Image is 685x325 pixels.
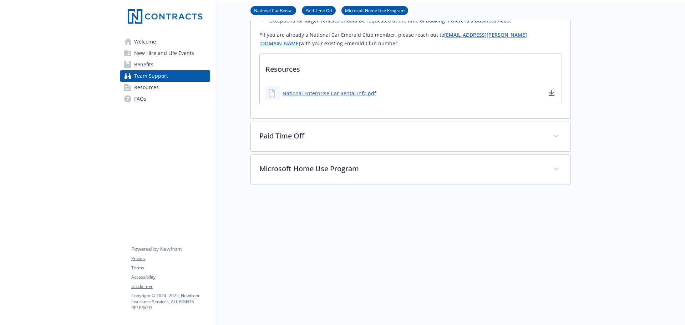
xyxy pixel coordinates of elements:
p: Microsoft Home Use Program [259,163,545,174]
a: Benefits [120,59,210,70]
p: Resources [260,54,562,80]
a: Terms [131,265,210,271]
span: New Hire and Life Events [134,47,194,59]
a: Resources [120,82,210,93]
a: Welcome [120,36,210,47]
a: Team Support [120,70,210,82]
a: Microsoft Home Use Program [341,7,408,14]
a: National Enterprise Car Rental Info.pdf [283,90,376,97]
span: Benefits [134,59,153,70]
div: Microsoft Home Use Program [251,155,570,184]
a: New Hire and Life Events [120,47,210,59]
li: Exceptions for larger vehicles should be requested at the time of booking if there is a business ... [267,16,562,25]
a: National Car Rental [250,7,296,14]
p: *If you are already a National Car Emerald Club member, please reach out to with your existing Em... [259,31,562,48]
a: Accessibility [131,274,210,280]
span: Welcome [134,36,156,47]
span: Resources [134,82,159,93]
a: Paid Time Off [302,7,336,14]
div: Paid Time Off [251,122,570,151]
a: Disclaimer [131,283,210,290]
span: Team Support [134,70,168,82]
a: download document [547,89,556,97]
p: Paid Time Off [259,131,545,141]
a: FAQs [120,93,210,105]
p: Copyright © 2024 - 2025 , Newfront Insurance Services, ALL RIGHTS RESERVED [131,293,210,311]
span: FAQs [134,93,146,105]
a: Privacy [131,255,210,262]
